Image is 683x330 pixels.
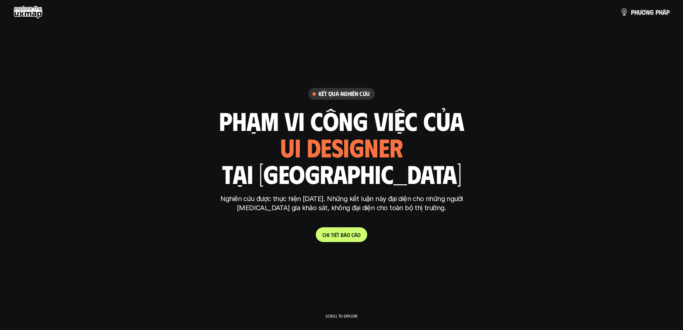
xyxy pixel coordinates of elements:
[333,232,335,238] span: i
[354,232,357,238] span: á
[659,8,663,16] span: h
[638,8,642,16] span: ư
[325,232,328,238] span: h
[646,8,650,16] span: n
[341,232,344,238] span: b
[634,8,638,16] span: h
[323,232,325,238] span: C
[347,232,350,238] span: o
[631,8,634,16] span: p
[318,90,370,98] h6: Kết quả nghiên cứu
[650,8,654,16] span: g
[219,106,464,135] h1: phạm vi công việc của
[222,159,461,188] h1: tại [GEOGRAPHIC_DATA]
[344,232,347,238] span: á
[642,8,646,16] span: ơ
[351,232,354,238] span: c
[331,232,333,238] span: t
[666,8,670,16] span: p
[335,232,337,238] span: ế
[316,227,367,242] a: Chitiếtbáocáo
[357,232,360,238] span: o
[655,8,659,16] span: p
[620,5,670,19] a: phươngpháp
[216,194,468,213] p: Nghiên cứu được thực hiện [DATE]. Những kết luận này đại diện cho những người [MEDICAL_DATA] gia ...
[663,8,666,16] span: á
[326,314,357,318] p: Scroll to explore
[337,232,339,238] span: t
[328,232,330,238] span: i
